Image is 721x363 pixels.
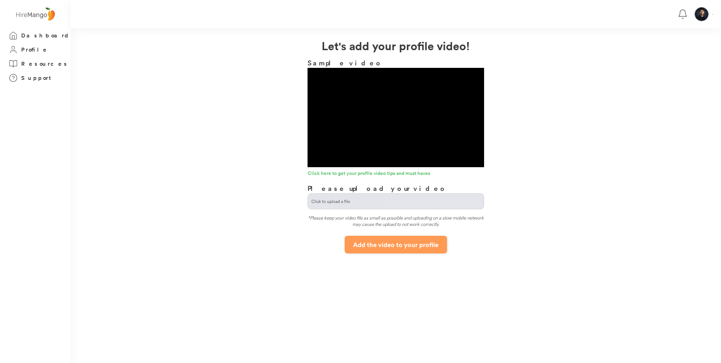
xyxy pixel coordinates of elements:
[308,58,484,68] h3: Sample video
[712,14,713,15] img: Vector
[21,45,49,54] h3: Profile
[308,183,447,193] h3: Please upload your video
[308,68,484,167] div: Video Player
[21,31,71,40] h3: Dashboard
[21,59,69,68] h3: Resources
[71,37,721,54] h2: Let's add your profile video!
[308,215,484,230] div: *Please keep your video file as small as possible and uploading on a slow mobile network may caus...
[21,74,54,82] h3: Support
[345,236,447,253] button: Add the video to your profile
[695,7,708,21] img: Headshot.jpg.png
[14,6,57,23] img: logo%20-%20hiremango%20gray.png
[308,171,484,178] a: Click here to get your profile video tips and must haves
